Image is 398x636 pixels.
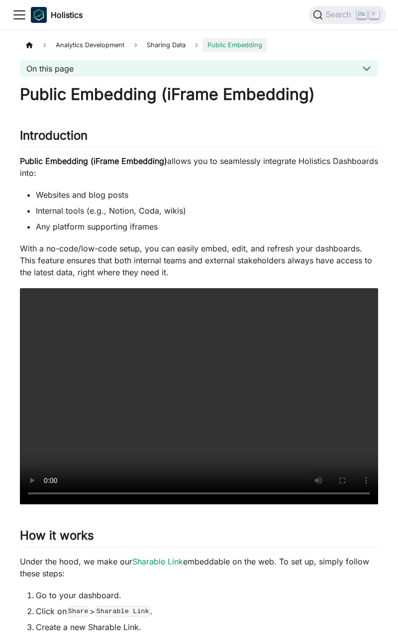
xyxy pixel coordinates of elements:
[20,38,39,52] a: Home page
[323,10,357,19] span: Search
[36,605,378,617] li: Click on > .
[36,221,378,233] li: Any platform supporting iframes
[20,84,378,104] h1: Public Embedding (iFrame Embedding)
[51,38,129,52] span: Analytics Development
[31,7,83,23] a: HolisticsHolistics
[20,242,378,278] p: With a no-code/low-code setup, you can easily embed, edit, and refresh your dashboards. This feat...
[36,621,378,633] li: Create a new Sharable Link.
[369,10,379,19] kbd: K
[51,9,83,21] b: Holistics
[20,528,378,547] h2: How it works
[20,38,378,52] nav: Breadcrumbs
[67,606,90,616] code: Share
[132,556,183,566] a: Sharable Link
[20,556,378,579] p: Under the hood, we make our embeddable on the web. To set up, simply follow these steps:
[36,189,378,201] li: Websites and blog posts
[36,205,378,217] li: Internal tools (e.g., Notion, Coda, wikis)
[31,7,47,23] img: Holistics
[20,155,378,179] p: allows you to seamlessly integrate Holistics Dashboards into:
[20,288,378,504] video: Your browser does not support embedding video, but you can .
[12,7,27,22] button: Toggle navigation bar
[20,128,378,147] h2: Introduction
[309,6,386,24] button: Search (Ctrl+K)
[202,38,267,52] span: Public Embedding
[20,156,167,166] strong: Public Embedding (iFrame Embedding)
[36,589,378,601] li: Go to your dashboard.
[142,38,191,52] span: Sharing Data
[95,606,150,616] code: Sharable Link
[20,60,378,77] button: On this page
